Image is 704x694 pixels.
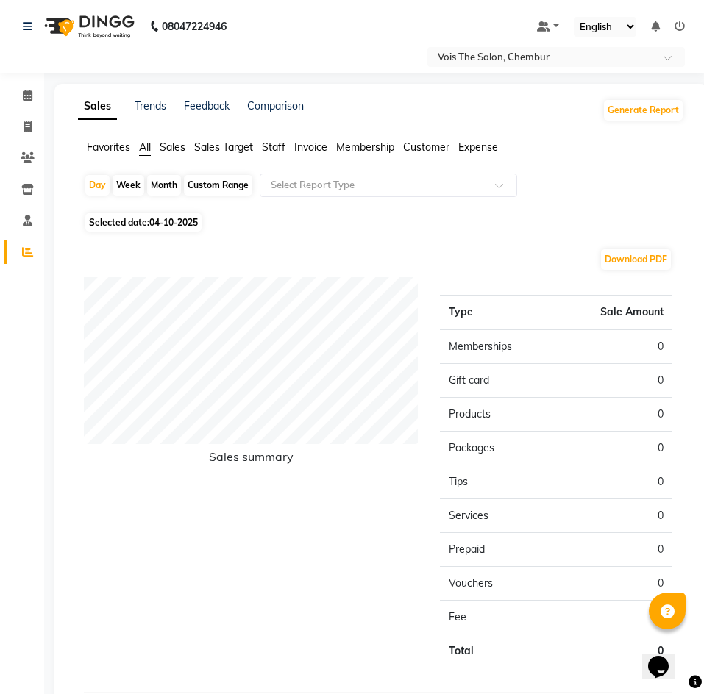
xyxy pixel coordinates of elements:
[556,465,672,499] td: 0
[147,175,181,196] div: Month
[336,140,394,154] span: Membership
[113,175,144,196] div: Week
[556,601,672,634] td: 0
[87,140,130,154] span: Favorites
[440,432,556,465] td: Packages
[642,635,689,679] iframe: chat widget
[440,567,556,601] td: Vouchers
[194,140,253,154] span: Sales Target
[440,364,556,398] td: Gift card
[556,567,672,601] td: 0
[247,99,304,112] a: Comparison
[556,499,672,533] td: 0
[556,398,672,432] td: 0
[440,465,556,499] td: Tips
[294,140,327,154] span: Invoice
[458,140,498,154] span: Expense
[556,296,672,330] th: Sale Amount
[78,93,117,120] a: Sales
[440,296,556,330] th: Type
[556,364,672,398] td: 0
[38,6,138,47] img: logo
[556,634,672,668] td: 0
[440,533,556,567] td: Prepaid
[556,533,672,567] td: 0
[440,398,556,432] td: Products
[162,6,227,47] b: 08047224946
[84,450,418,470] h6: Sales summary
[184,175,252,196] div: Custom Range
[601,249,671,270] button: Download PDF
[440,601,556,634] td: Fee
[184,99,230,112] a: Feedback
[604,100,683,121] button: Generate Report
[139,140,151,154] span: All
[85,175,110,196] div: Day
[149,217,198,228] span: 04-10-2025
[440,634,556,668] td: Total
[262,140,285,154] span: Staff
[556,432,672,465] td: 0
[85,213,202,232] span: Selected date:
[440,499,556,533] td: Services
[556,329,672,364] td: 0
[440,329,556,364] td: Memberships
[403,140,449,154] span: Customer
[160,140,185,154] span: Sales
[135,99,166,112] a: Trends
